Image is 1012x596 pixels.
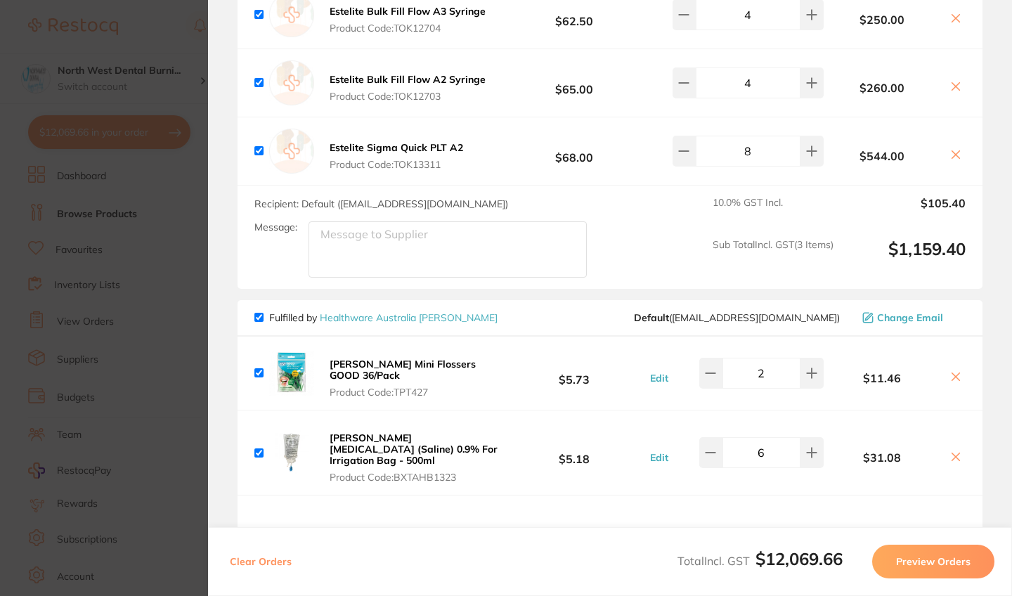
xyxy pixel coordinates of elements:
span: Total Incl. GST [677,554,843,568]
button: Edit [646,372,673,384]
span: 10.0 % GST Incl. [713,197,833,228]
span: Product Code: TOK12703 [330,91,486,102]
label: Message: [254,221,297,233]
b: $31.08 [824,451,940,464]
b: $5.18 [503,440,645,466]
b: Estelite Bulk Fill Flow A3 Syringe [330,5,486,18]
span: Product Code: TOK13311 [330,159,463,170]
b: $65.00 [503,70,645,96]
button: Bulk Discounts Curasept 0.20% [MEDICAL_DATA] [MEDICAL_DATA] - 200ml Bottle Product Code:CUADS220 [325,524,503,591]
a: Healthware Australia [PERSON_NAME] [320,311,498,324]
b: [PERSON_NAME] Mini Flossers GOOD 36/Pack [330,358,476,382]
button: Estelite Bulk Fill Flow A3 Syringe Product Code:TOK12704 [325,5,490,34]
img: Nno3cHR6ag [269,430,314,475]
b: $250.00 [824,13,940,26]
b: $68.00 [503,138,645,164]
img: empty.jpg [269,60,314,105]
button: [PERSON_NAME] [MEDICAL_DATA] (Saline) 0.9% For Irrigation Bag - 500ml Product Code:BXTAHB1323 [325,432,503,484]
span: Change Email [877,312,943,323]
button: Estelite Bulk Fill Flow A2 Syringe Product Code:TOK12703 [325,73,490,103]
output: $105.40 [845,197,966,228]
button: Clear Orders [226,545,296,578]
img: cW9tNm00NQ [269,351,314,396]
span: Product Code: BXTAHB1323 [330,472,499,483]
b: $544.00 [824,150,940,162]
b: $12,069.66 [755,548,843,569]
output: $1,159.40 [845,239,966,278]
p: Fulfilled by [269,312,498,323]
span: Product Code: TPT427 [330,387,499,398]
button: Estelite Sigma Quick PLT A2 Product Code:TOK13311 [325,141,467,171]
button: Preview Orders [872,545,994,578]
b: $260.00 [824,82,940,94]
b: [PERSON_NAME] [MEDICAL_DATA] (Saline) 0.9% For Irrigation Bag - 500ml [330,432,498,467]
button: Change Email [858,311,966,324]
button: Edit [646,451,673,464]
span: Recipient: Default ( [EMAIL_ADDRESS][DOMAIN_NAME] ) [254,197,508,210]
span: info@healthwareaustralia.com.au [634,312,840,323]
button: [PERSON_NAME] Mini Flossers GOOD 36/Pack Product Code:TPT427 [325,358,503,399]
b: $11.46 [824,372,940,384]
b: Estelite Sigma Quick PLT A2 [330,141,463,154]
b: $5.73 [503,361,645,387]
span: Product Code: TOK12704 [330,22,486,34]
span: Sub Total Incl. GST ( 3 Items) [713,239,833,278]
b: Estelite Bulk Fill Flow A2 Syringe [330,73,486,86]
b: $62.50 [503,1,645,27]
b: Default [634,311,669,324]
img: empty.jpg [269,129,314,174]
